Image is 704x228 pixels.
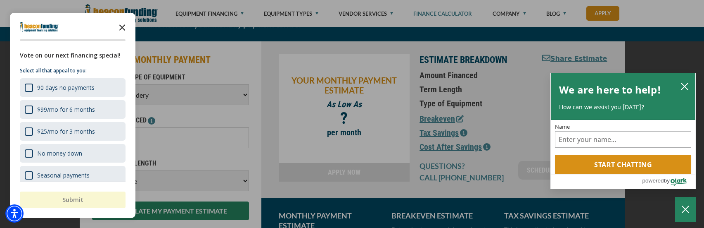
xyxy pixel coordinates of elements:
div: Seasonal payments [37,171,90,179]
button: Close the survey [114,19,130,35]
div: olark chatbox [550,73,696,190]
p: Select all that appeal to you: [20,67,126,75]
div: $25/mo for 3 months [37,127,95,135]
p: How can we assist you [DATE]? [559,103,687,111]
div: 90 days no payments [37,84,95,91]
h2: We are here to help! [559,82,661,98]
button: close chatbox [678,80,691,92]
div: Accessibility Menu [5,204,24,223]
img: Company logo [20,22,59,32]
div: Vote on our next financing special! [20,51,126,60]
div: Seasonal payments [20,166,126,185]
button: Submit [20,192,126,208]
div: No money down [37,149,82,157]
a: Powered by Olark - open in a new tab [642,175,695,189]
span: powered [642,175,664,186]
button: Start chatting [555,155,691,174]
div: Survey [10,13,135,218]
button: Close Chatbox [675,197,696,222]
div: $99/mo for 6 months [20,100,126,119]
div: $25/mo for 3 months [20,122,126,141]
div: No money down [20,144,126,163]
div: 90 days no payments [20,78,126,97]
label: Name [555,124,691,130]
span: by [664,175,670,186]
input: Name [555,131,691,148]
div: $99/mo for 6 months [37,106,95,113]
